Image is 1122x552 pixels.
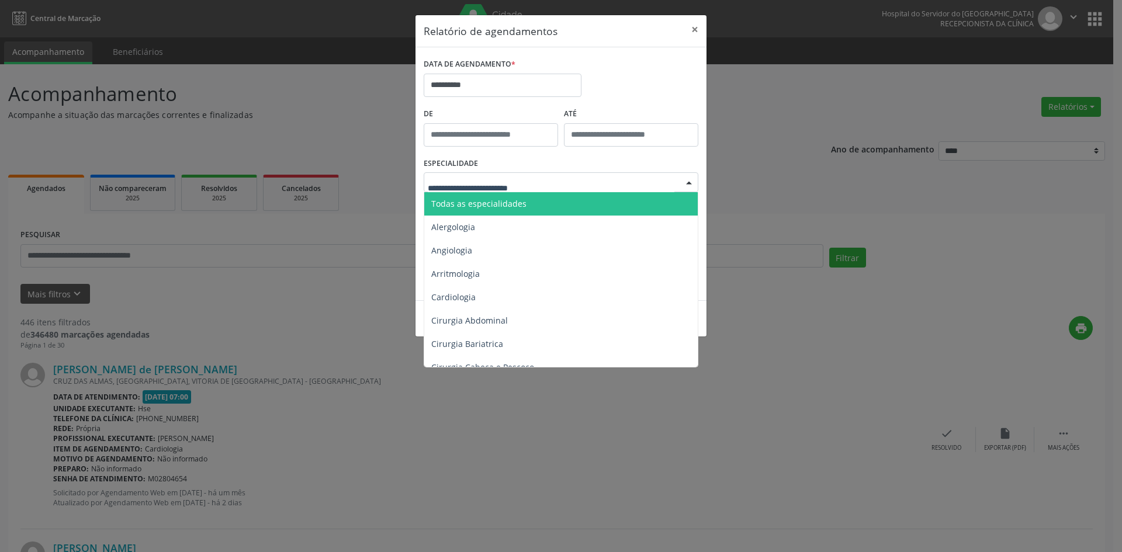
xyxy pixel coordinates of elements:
[431,362,534,373] span: Cirurgia Cabeça e Pescoço
[424,155,478,173] label: ESPECIALIDADE
[431,338,503,349] span: Cirurgia Bariatrica
[424,105,558,123] label: De
[431,315,508,326] span: Cirurgia Abdominal
[431,268,480,279] span: Arritmologia
[683,15,707,44] button: Close
[564,105,698,123] label: ATÉ
[424,23,557,39] h5: Relatório de agendamentos
[431,221,475,232] span: Alergologia
[424,55,515,74] label: DATA DE AGENDAMENTO
[431,198,527,209] span: Todas as especialidades
[431,245,472,256] span: Angiologia
[431,291,476,303] span: Cardiologia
